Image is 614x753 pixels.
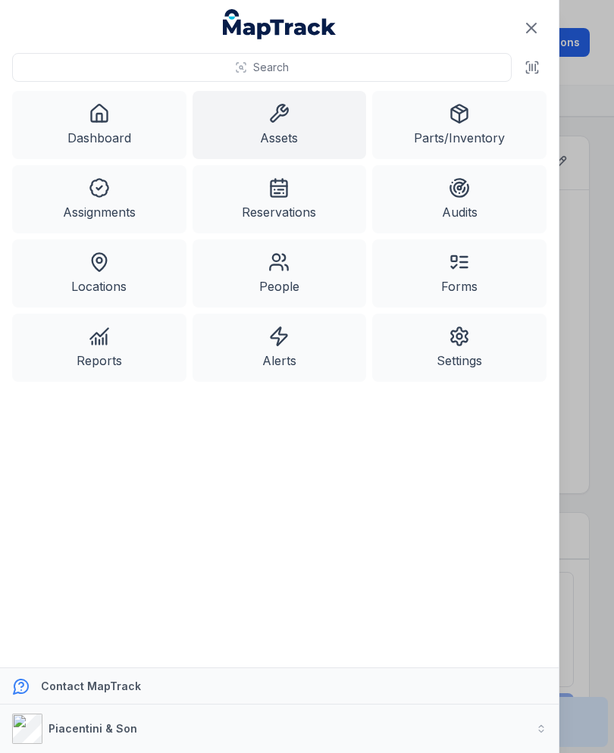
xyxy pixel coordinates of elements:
[372,239,547,308] a: Forms
[12,91,186,159] a: Dashboard
[12,53,512,82] button: Search
[193,314,367,382] a: Alerts
[372,314,547,382] a: Settings
[253,60,289,75] span: Search
[372,91,547,159] a: Parts/Inventory
[12,314,186,382] a: Reports
[515,12,547,44] button: Close navigation
[193,239,367,308] a: People
[12,239,186,308] a: Locations
[41,680,141,692] strong: Contact MapTrack
[193,91,367,159] a: Assets
[12,165,186,233] a: Assignments
[372,165,547,233] a: Audits
[193,165,367,233] a: Reservations
[223,9,337,39] a: MapTrack
[49,722,137,735] strong: Piacentini & Son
